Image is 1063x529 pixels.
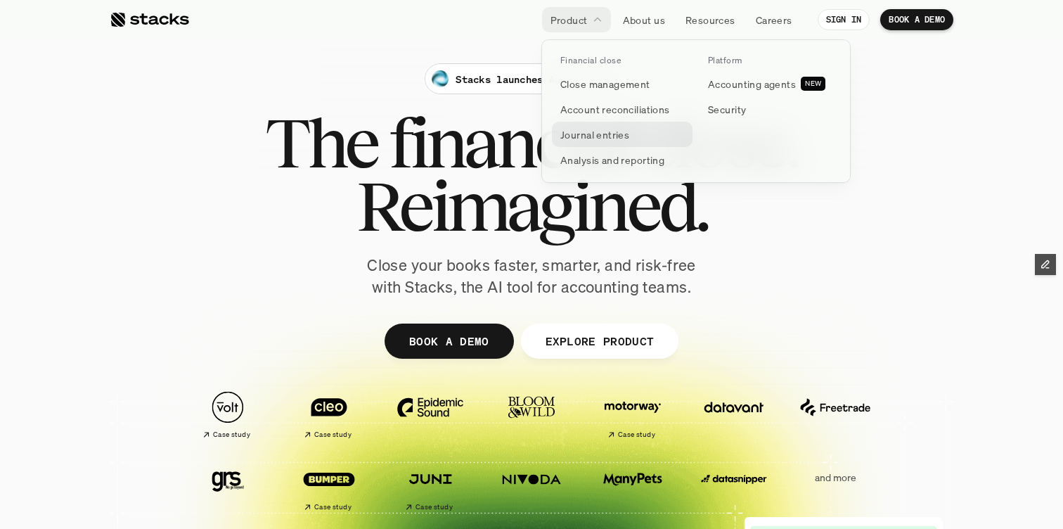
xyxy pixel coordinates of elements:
p: Account reconciliations [560,102,670,117]
a: Account reconciliations [552,96,692,122]
p: Journal entries [560,127,629,142]
p: and more [792,472,879,484]
span: financial [389,111,631,174]
a: Accounting agentsNEW [700,71,840,96]
h2: Case study [415,503,453,511]
a: Case study [285,456,373,517]
a: EXPLORE PRODUCT [520,324,678,359]
a: Close management [552,71,692,96]
a: Case study [589,384,676,445]
p: Financial close [560,56,621,65]
a: Privacy Policy [166,326,228,336]
p: SIGN IN [826,15,862,25]
p: Close management [560,77,650,91]
p: EXPLORE PRODUCT [545,331,654,351]
a: Resources [677,7,744,32]
span: Reimagined. [356,174,707,238]
p: Security [708,102,746,117]
h2: NEW [805,79,821,88]
h2: Case study [314,431,352,439]
a: Security [700,96,840,122]
p: Stacks launches Agentic AI [456,72,607,87]
a: Journal entries [552,122,692,147]
h2: Case study [213,431,250,439]
a: Careers [747,7,801,32]
span: The [265,111,377,174]
h2: Case study [618,431,655,439]
a: SIGN IN [818,9,870,30]
a: Case study [184,384,271,445]
p: Careers [756,13,792,27]
p: Analysis and reporting [560,153,664,167]
p: Close your books faster, smarter, and risk-free with Stacks, the AI tool for accounting teams. [356,255,707,298]
button: Edit Framer Content [1035,254,1056,275]
a: Case study [387,456,474,517]
h2: Case study [314,503,352,511]
a: About us [614,7,674,32]
p: Platform [708,56,742,65]
a: Analysis and reporting [552,147,692,172]
a: BOOK A DEMO [385,324,514,359]
p: Product [550,13,588,27]
a: Case study [285,384,373,445]
p: BOOK A DEMO [889,15,945,25]
p: Resources [685,13,735,27]
p: Accounting agents [708,77,796,91]
p: About us [623,13,665,27]
p: BOOK A DEMO [409,331,489,351]
a: Stacks launches Agentic AI [425,63,638,94]
a: BOOK A DEMO [880,9,953,30]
